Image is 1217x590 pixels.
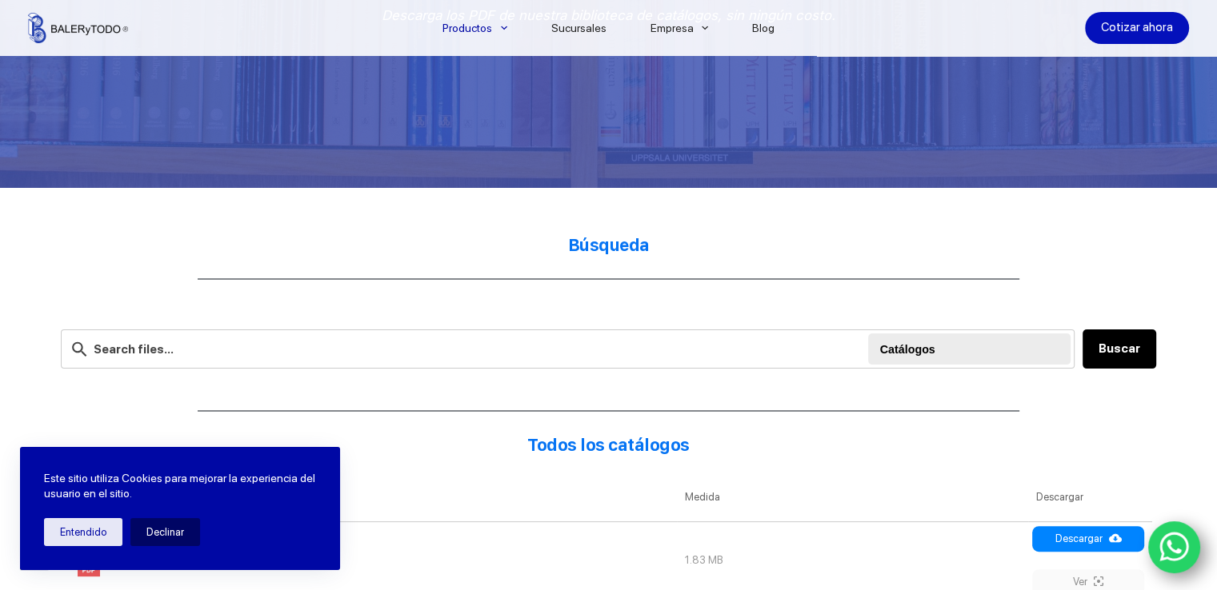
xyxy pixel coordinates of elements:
[28,13,128,43] img: Balerytodo
[677,473,1028,521] th: Medida
[1083,329,1156,369] button: Buscar
[1028,473,1152,521] th: Descargar
[70,339,90,359] img: search-24.svg
[44,518,122,546] button: Entendido
[130,518,200,546] button: Declinar
[1032,526,1144,552] a: Descargar
[61,329,1075,369] input: Search files...
[567,235,649,255] strong: Búsqueda
[44,471,316,502] p: Este sitio utiliza Cookies para mejorar la experiencia del usuario en el sitio.
[527,435,690,455] strong: Todos los catálogos
[1085,12,1189,44] a: Cotizar ahora
[65,473,677,521] th: Titulo
[1148,521,1201,574] a: WhatsApp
